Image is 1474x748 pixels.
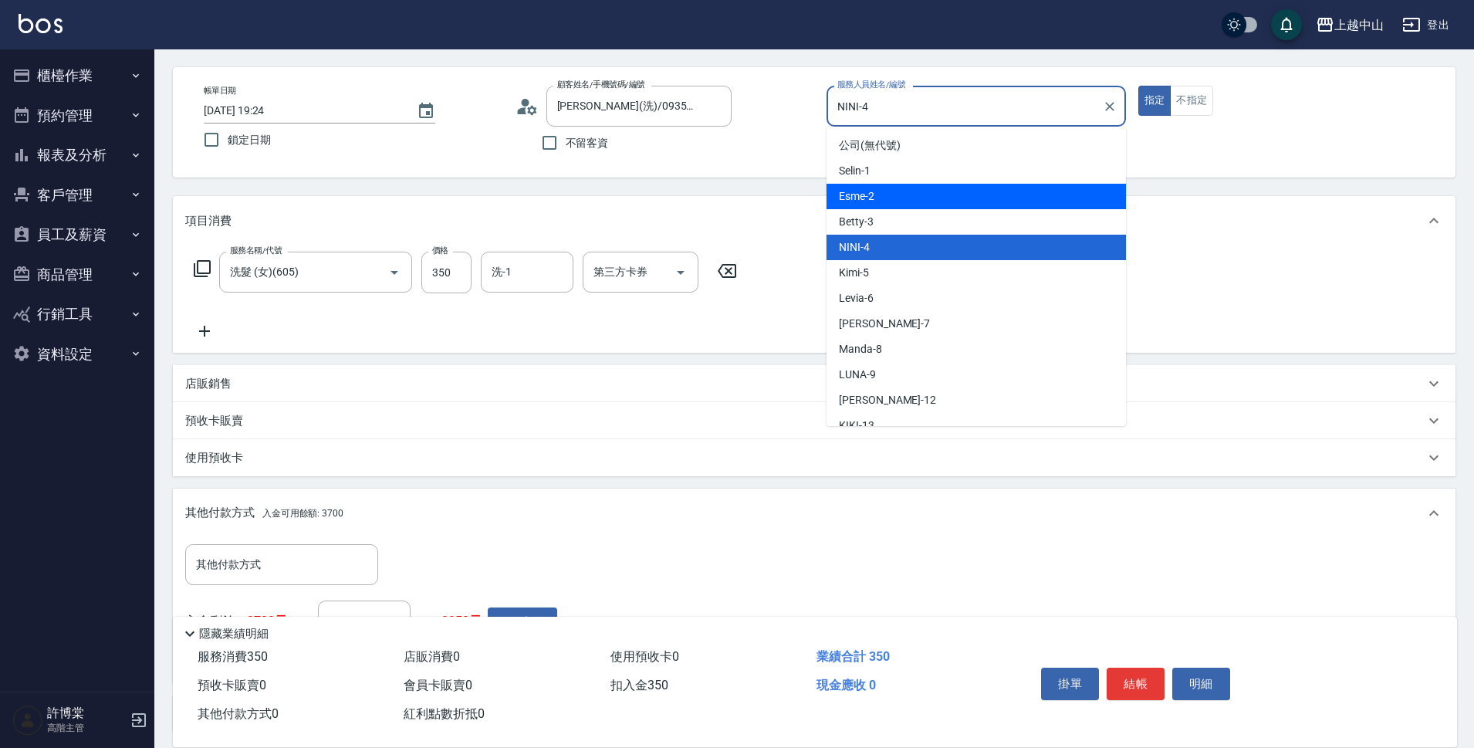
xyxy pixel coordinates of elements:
[566,135,609,151] span: 不留客資
[6,56,148,96] button: 櫃檯作業
[47,706,126,721] h5: 許博棠
[839,137,901,154] span: 公司 (無代號)
[407,93,445,130] button: Choose date, selected date is 2025-09-19
[12,705,43,736] img: Person
[557,79,645,90] label: 顧客姓名/手機號碼/編號
[1041,668,1099,700] button: 掛單
[185,450,243,466] p: 使用預收卡
[668,260,693,285] button: Open
[247,614,287,628] strong: 3700元
[6,294,148,334] button: 行銷工具
[441,614,482,630] strong: 3350元
[432,245,448,256] label: 價格
[230,245,282,256] label: 服務名稱/代號
[404,649,460,664] span: 店販消費 0
[610,649,679,664] span: 使用預收卡 0
[185,614,287,630] p: 入金剩餘：
[173,402,1455,439] div: 預收卡販賣
[47,721,126,735] p: 高階主管
[19,14,63,33] img: Logo
[1396,11,1455,39] button: 登出
[404,706,485,721] span: 紅利點數折抵 0
[839,163,871,179] span: Selin -1
[1170,86,1213,116] button: 不指定
[1334,15,1384,35] div: 上越中山
[173,489,1455,538] div: 其他付款方式入金可用餘額: 3700
[204,85,236,96] label: 帳單日期
[839,239,870,256] span: NINI -4
[837,79,905,90] label: 服務人員姓名/編號
[185,505,343,522] p: 其他付款方式
[1310,9,1390,41] button: 上越中山
[199,626,269,642] p: 隱藏業績明細
[1271,9,1302,40] button: save
[173,196,1455,245] div: 項目消費
[839,188,874,205] span: Esme -2
[185,413,243,429] p: 預收卡販賣
[262,508,343,519] span: 入金可用餘額: 3700
[839,214,874,230] span: Betty -3
[488,608,557,636] button: 異動入金
[839,418,874,434] span: KIKI -13
[185,213,232,229] p: 項目消費
[204,98,401,124] input: YYYY/MM/DD hh:mm
[198,678,266,692] span: 預收卡販賣 0
[610,678,668,692] span: 扣入金 350
[839,367,876,383] span: LUNA -9
[6,215,148,255] button: 員工及薪資
[816,678,876,692] span: 現金應收 0
[1172,668,1230,700] button: 明細
[173,365,1455,402] div: 店販銷售
[839,265,869,281] span: Kimi -5
[382,260,407,285] button: Open
[1107,668,1165,700] button: 結帳
[228,132,271,148] span: 鎖定日期
[198,706,279,721] span: 其他付款方式 0
[6,135,148,175] button: 報表及分析
[839,316,930,332] span: [PERSON_NAME] -7
[839,290,874,306] span: Levia -6
[6,334,148,374] button: 資料設定
[404,678,472,692] span: 會員卡販賣 0
[816,649,890,664] span: 業績合計 350
[6,96,148,136] button: 預約管理
[1138,86,1171,116] button: 指定
[6,255,148,295] button: 商品管理
[173,439,1455,476] div: 使用預收卡
[1099,96,1121,117] button: Clear
[839,341,882,357] span: Manda -8
[185,376,232,392] p: 店販銷售
[839,392,936,408] span: [PERSON_NAME] -12
[6,175,148,215] button: 客戶管理
[198,649,268,664] span: 服務消費 350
